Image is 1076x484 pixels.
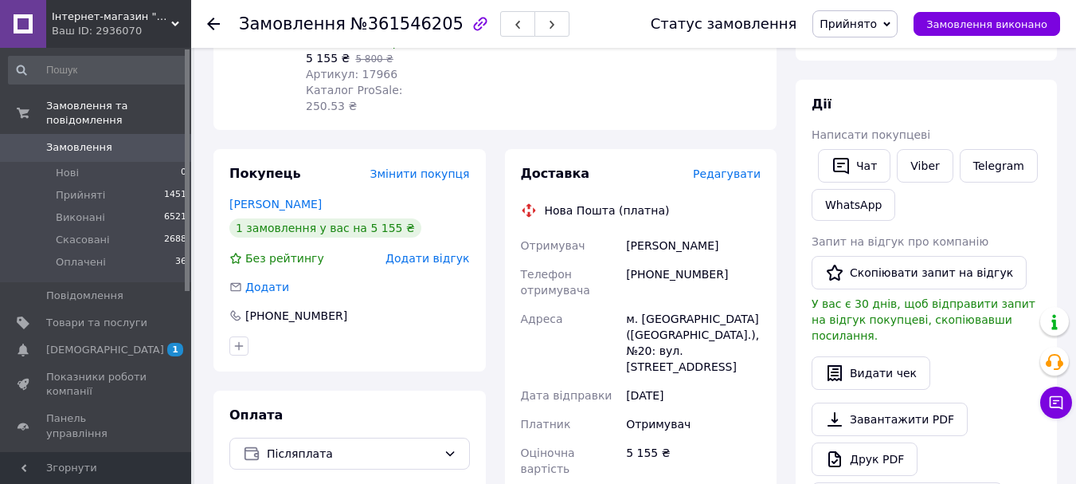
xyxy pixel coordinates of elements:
[521,313,563,325] span: Адреса
[56,255,106,270] span: Оплачені
[693,167,761,180] span: Редагувати
[56,166,79,180] span: Нові
[812,356,930,390] button: Видати чек
[164,188,186,203] span: 1451
[818,149,890,183] button: Чат
[52,24,191,38] div: Ваш ID: 2936070
[623,381,764,410] div: [DATE]
[385,252,469,265] span: Додати відгук
[164,233,186,247] span: 2688
[167,343,183,356] span: 1
[267,445,437,462] span: Післяплата
[46,411,147,440] span: Панель управління
[812,235,988,248] span: Запит на відгук про компанію
[245,281,289,293] span: Додати
[812,443,918,476] a: Друк PDF
[181,166,186,180] span: 0
[521,389,612,402] span: Дата відправки
[897,149,953,183] a: Viber
[623,305,764,381] div: м. [GEOGRAPHIC_DATA] ([GEOGRAPHIC_DATA].), №20: вул. [STREET_ADDRESS]
[306,84,402,112] span: Каталог ProSale: 250.53 ₴
[914,12,1060,36] button: Замовлення виконано
[820,18,877,30] span: Прийнято
[812,297,1035,342] span: У вас є 30 днів, щоб відправити запит на відгук покупцеві, скопіювавши посилання.
[926,18,1047,30] span: Замовлення виконано
[306,36,427,49] span: Готово до відправки
[56,211,105,225] span: Виконані
[239,14,346,33] span: Замовлення
[623,231,764,260] div: [PERSON_NAME]
[207,16,220,32] div: Повернутися назад
[46,370,147,399] span: Показники роботи компанії
[812,128,930,141] span: Написати покупцеві
[229,166,301,181] span: Покупець
[175,255,186,270] span: 36
[56,233,110,247] span: Скасовані
[521,268,590,297] span: Телефон отримувача
[46,343,164,357] span: [DEMOGRAPHIC_DATA]
[46,316,147,330] span: Товари та послуги
[521,418,571,431] span: Платник
[46,289,123,303] span: Повідомлення
[623,410,764,439] div: Отримувач
[651,16,797,32] div: Статус замовлення
[521,239,585,252] span: Отримувач
[812,256,1027,289] button: Скопіювати запит на відгук
[229,218,421,238] div: 1 замовлення у вас на 5 155 ₴
[812,96,831,112] span: Дії
[56,188,105,203] span: Прийняті
[46,140,112,155] span: Замовлення
[812,403,968,436] a: Завантажити PDF
[244,308,349,324] div: [PHONE_NUMBER]
[164,211,186,225] span: 6521
[623,260,764,305] div: [PHONE_NUMBER]
[541,203,674,218] div: Нова Пошта (платна)
[52,10,171,24] span: Інтернет-магазин "EMPIC"
[960,149,1038,183] a: Telegram
[350,14,464,33] span: №361546205
[306,52,350,65] span: 5 155 ₴
[623,439,764,483] div: 5 155 ₴
[355,53,393,65] span: 5 800 ₴
[812,189,895,221] a: WhatsApp
[245,252,324,265] span: Без рейтингу
[229,407,283,423] span: Оплата
[46,99,191,128] span: Замовлення та повідомлення
[229,198,322,211] a: [PERSON_NAME]
[1040,387,1072,419] button: Чат з покупцем
[521,447,575,475] span: Оціночна вартість
[8,56,188,85] input: Пошук
[521,166,590,181] span: Доставка
[370,167,470,180] span: Змінити покупця
[306,68,397,81] span: Артикул: 17966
